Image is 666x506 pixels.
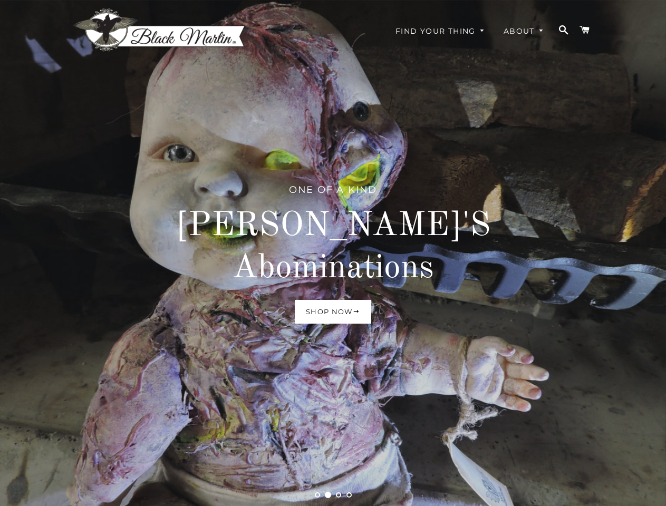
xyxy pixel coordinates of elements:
button: 1 [312,490,323,500]
img: Black Martin [72,8,246,53]
button: 3 [333,490,344,500]
button: 2 [323,490,333,500]
a: Find Your Thing [388,18,494,45]
h2: [PERSON_NAME]'s Abominations [79,205,587,289]
p: One Of A Kind [79,182,587,197]
a: Shop now [295,300,371,323]
button: 4 [344,490,354,500]
a: About [496,18,553,45]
